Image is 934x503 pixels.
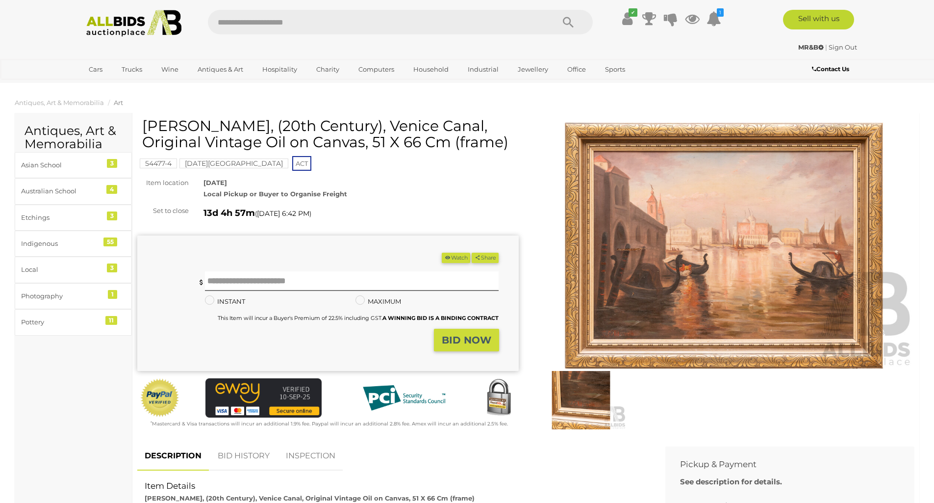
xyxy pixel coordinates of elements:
[21,238,102,249] div: Indigenous
[256,61,303,78] a: Hospitality
[25,124,122,151] h2: Antiques, Art & Memorabilia
[130,205,196,216] div: Set to close
[15,257,132,283] a: Local 3
[137,442,209,471] a: DESCRIPTION
[81,10,187,37] img: Allbids.com.au
[812,65,849,73] b: Contact Us
[103,238,117,246] div: 55
[355,378,453,418] img: PCI DSS compliant
[442,253,470,263] li: Watch this item
[145,494,475,502] strong: [PERSON_NAME], (20th Century), Venice Canal, Original Vintage Oil on Canvas, 51 X 66 Cm (frame)
[21,317,102,328] div: Pottery
[278,442,343,471] a: INSPECTION
[21,159,102,171] div: Asian School
[310,61,346,78] a: Charity
[21,212,102,223] div: Etchings
[15,205,132,231] a: Etchings 3
[783,10,854,29] a: Sell with us
[107,212,117,220] div: 3
[218,315,499,321] small: This Item will incur a Buyer's Premium of 22.5% including GST.
[155,61,185,78] a: Wine
[479,378,518,418] img: Secured by Rapid SSL
[145,481,643,491] h2: Item Details
[15,99,104,106] a: Antiques, Art & Memorabilia
[191,61,250,78] a: Antiques & Art
[15,231,132,257] a: Indigenous 55
[292,156,311,171] span: ACT
[829,43,857,51] a: Sign Out
[108,290,117,299] div: 1
[107,264,117,272] div: 3
[203,208,255,218] strong: 13d 4h 57m
[561,61,592,78] a: Office
[82,61,109,78] a: Cars
[130,177,196,188] div: Item location
[21,291,102,302] div: Photography
[382,315,499,321] b: A WINNING BID IS A BINDING CONTRACT
[533,123,915,369] img: S. Goldsmith, (20th Century), Venice Canal, Original Vintage Oil on Canvas, 51 X 66 Cm (frame)
[15,178,132,204] a: Australian School 4
[205,378,322,417] img: eWAY Payment Gateway
[442,253,470,263] button: Watch
[352,61,401,78] a: Computers
[511,61,555,78] a: Jewellery
[680,477,782,486] b: See description for details.
[15,309,132,335] a: Pottery 11
[434,329,499,352] button: BID NOW
[179,159,288,167] a: [DATE][GEOGRAPHIC_DATA]
[107,159,117,168] div: 3
[21,185,102,197] div: Australian School
[203,179,227,186] strong: [DATE]
[140,159,177,167] a: 54477-4
[140,378,180,418] img: Official PayPal Seal
[442,334,491,346] strong: BID NOW
[142,118,516,150] h1: [PERSON_NAME], (20th Century), Venice Canal, Original Vintage Oil on Canvas, 51 X 66 Cm (frame)
[707,10,721,27] a: 1
[179,159,288,168] mark: [DATE][GEOGRAPHIC_DATA]
[680,460,885,469] h2: Pickup & Payment
[21,264,102,275] div: Local
[544,10,593,34] button: Search
[140,159,177,168] mark: 54477-4
[798,43,824,51] strong: MR&B
[620,10,635,27] a: ✔
[203,190,347,198] strong: Local Pickup or Buyer to Organise Freight
[355,296,401,307] label: MAXIMUM
[15,152,132,178] a: Asian School 3
[105,316,117,325] div: 11
[798,43,825,51] a: MR&B
[257,209,309,218] span: [DATE] 6:42 PM
[629,8,637,17] i: ✔
[106,185,117,194] div: 4
[210,442,277,471] a: BID HISTORY
[461,61,505,78] a: Industrial
[15,283,132,309] a: Photography 1
[82,78,165,94] a: [GEOGRAPHIC_DATA]
[255,210,311,217] span: ( )
[812,64,852,75] a: Contact Us
[717,8,724,17] i: 1
[407,61,455,78] a: Household
[599,61,631,78] a: Sports
[115,61,149,78] a: Trucks
[151,421,508,427] small: Mastercard & Visa transactions will incur an additional 1.9% fee. Paypal will incur an additional...
[472,253,499,263] button: Share
[825,43,827,51] span: |
[205,296,245,307] label: INSTANT
[114,99,123,106] a: Art
[536,371,626,429] img: S. Goldsmith, (20th Century), Venice Canal, Original Vintage Oil on Canvas, 51 X 66 Cm (frame)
